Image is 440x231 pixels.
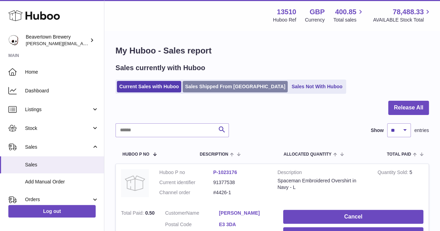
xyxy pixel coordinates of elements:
[377,170,409,177] strong: Quantity Sold
[25,179,99,185] span: Add Manual Order
[373,7,432,23] a: 78,488.33 AVAILABLE Stock Total
[8,35,19,46] img: millie@beavertownbrewery.co.uk
[25,162,99,168] span: Sales
[25,196,91,203] span: Orders
[25,144,91,150] span: Sales
[8,205,96,217] a: Log out
[289,81,345,92] a: Sales Not With Huboo
[219,221,273,228] a: E3 3DA
[121,169,149,197] img: no-photo.jpg
[25,88,99,94] span: Dashboard
[283,210,423,224] button: Cancel
[159,189,213,196] dt: Channel order
[145,210,154,216] span: 0.50
[183,81,288,92] a: Sales Shipped From [GEOGRAPHIC_DATA]
[159,179,213,186] dt: Current identifier
[159,169,213,176] dt: Huboo P no
[310,7,325,17] strong: GBP
[115,63,205,73] h2: Sales currently with Huboo
[165,210,186,216] span: Customer
[115,45,429,56] h1: My Huboo - Sales report
[122,152,149,157] span: Huboo P no
[373,17,432,23] span: AVAILABLE Stock Total
[333,17,364,23] span: Total sales
[213,170,237,175] a: P-1023176
[372,164,429,205] td: 5
[25,106,91,113] span: Listings
[219,210,273,216] a: [PERSON_NAME]
[165,221,219,230] dt: Postal Code
[200,152,228,157] span: Description
[278,169,367,178] strong: Description
[333,7,364,23] a: 400.85 Total sales
[277,7,296,17] strong: 13510
[283,152,331,157] span: ALLOCATED Quantity
[117,81,181,92] a: Current Sales with Huboo
[213,179,267,186] dd: 91377538
[335,7,356,17] span: 400.85
[165,210,219,218] dt: Name
[26,34,88,47] div: Beavertown Brewery
[273,17,296,23] div: Huboo Ref
[25,69,99,75] span: Home
[213,189,267,196] dd: #4426-1
[25,125,91,132] span: Stock
[278,178,367,191] div: Spaceman Embroidered Overshirt in Navy - L
[26,41,139,46] span: [PERSON_NAME][EMAIL_ADDRESS][DOMAIN_NAME]
[305,17,325,23] div: Currency
[414,127,429,134] span: entries
[371,127,384,134] label: Show
[121,210,145,217] strong: Total Paid
[388,101,429,115] button: Release All
[393,7,424,17] span: 78,488.33
[387,152,411,157] span: Total paid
